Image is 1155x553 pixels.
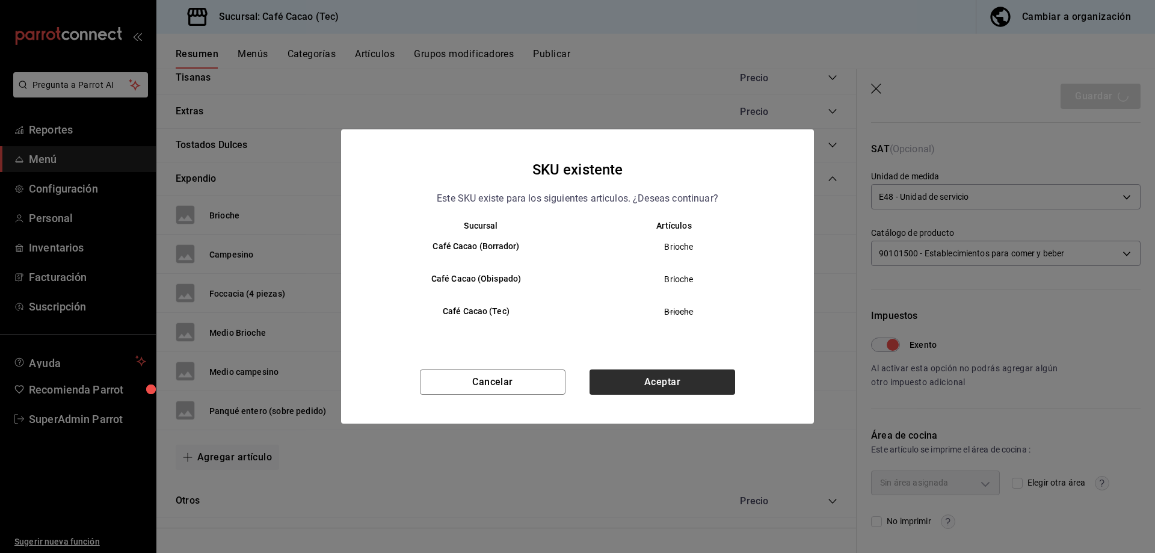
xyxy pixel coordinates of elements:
[384,273,568,286] h6: Café Cacao (Obispado)
[588,306,770,318] span: Brioche
[577,221,790,230] th: Artículos
[532,158,623,181] h4: SKU existente
[588,273,770,285] span: Brioche
[384,240,568,253] h6: Café Cacao (Borrador)
[365,221,577,230] th: Sucursal
[437,191,718,206] p: Este SKU existe para los siguientes articulos. ¿Deseas continuar?
[590,369,735,395] button: Aceptar
[588,241,770,253] span: Brioche
[420,369,565,395] button: Cancelar
[384,305,568,318] h6: Café Cacao (Tec)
